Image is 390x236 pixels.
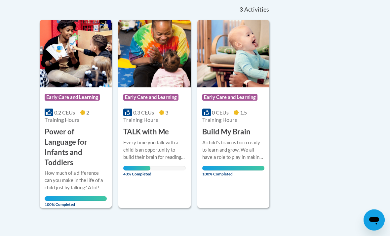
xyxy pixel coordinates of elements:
[45,127,107,168] h3: Power of Language for Infants and Toddlers
[202,139,264,161] div: A child's brain is born ready to learn and grow. We all have a role to play in making reading a r...
[202,166,264,177] span: 100% Completed
[202,127,251,137] h3: Build My Brain
[197,20,269,208] a: Course LogoEarly Care and Learning0 CEUs1.5 Training Hours Build My BrainA child's brain is born ...
[212,110,229,116] span: 0 CEUs
[123,127,169,137] h3: TALK with Me
[118,20,190,208] a: Course LogoEarly Care and Learning0.3 CEUs3 Training Hours TALK with MeEvery time you talk with a...
[123,139,185,161] div: Every time you talk with a child is an opportunity to build their brain for reading, no matter ho...
[40,20,112,88] img: Course Logo
[364,210,385,231] iframe: Button to launch messaging window
[45,170,107,192] div: How much of a difference can you make in the life of a child just by talking? A lot! You can help...
[133,110,154,116] span: 0.3 CEUs
[123,94,178,101] span: Early Care and Learning
[240,6,243,14] span: 3
[123,166,150,177] span: 43% Completed
[54,110,75,116] span: 0.2 CEUs
[202,166,264,171] div: Your progress
[197,20,269,88] img: Course Logo
[45,94,100,101] span: Early Care and Learning
[40,20,112,208] a: Course LogoEarly Care and Learning0.2 CEUs2 Training Hours Power of Language for Infants and Todd...
[118,20,190,88] img: Course Logo
[45,197,107,207] span: 100% Completed
[45,197,107,201] div: Your progress
[244,6,269,14] span: Activities
[202,94,257,101] span: Early Care and Learning
[123,166,150,171] div: Your progress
